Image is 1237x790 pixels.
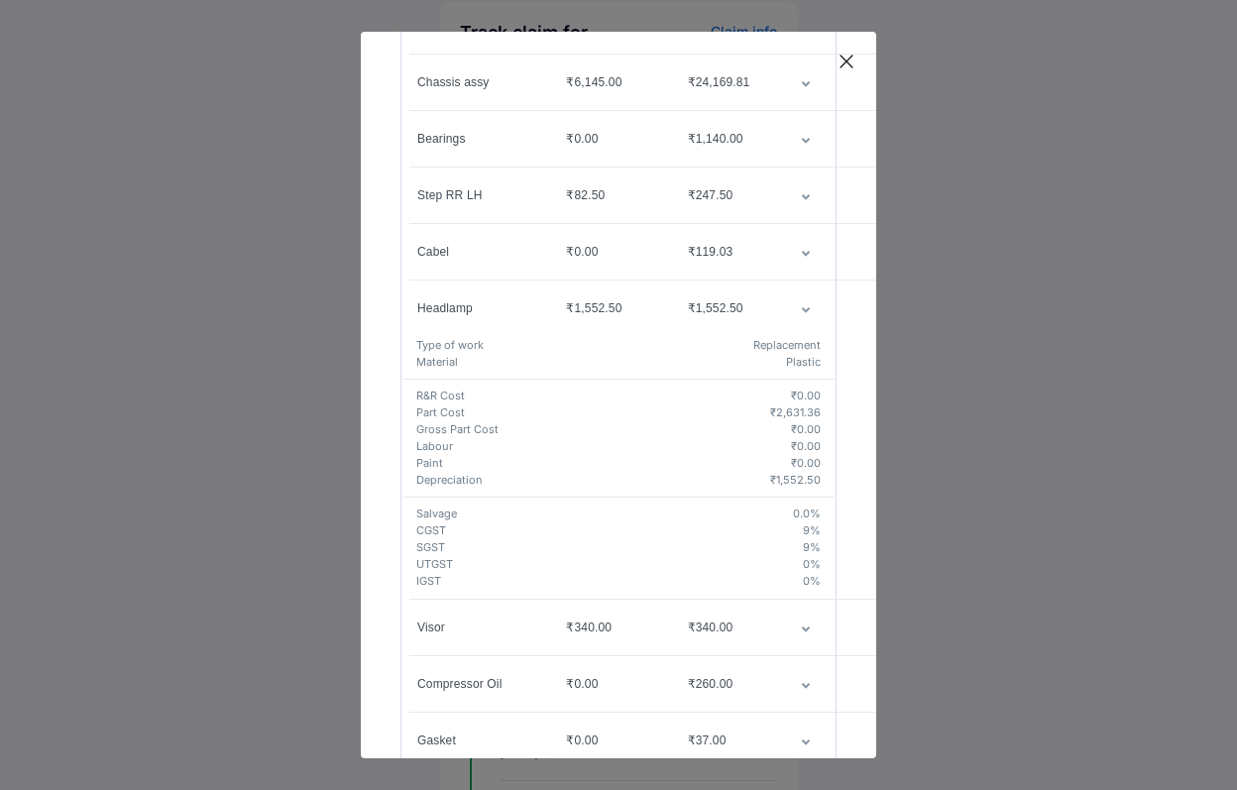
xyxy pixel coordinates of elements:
[791,438,821,455] h5: ₹0.00
[416,404,770,421] h5: Part Cost
[803,522,821,539] h5: 9 %
[417,186,534,204] div: Step RR LH
[786,354,821,371] h5: Plastic
[416,337,753,354] h5: Type of work
[688,619,770,636] div: ₹340.00
[417,243,534,261] div: Cabel
[770,472,821,489] h5: ₹1,552.50
[688,186,770,204] div: ₹247.50
[416,472,770,489] h5: Depreciation
[566,73,655,91] div: ₹6,145.00
[417,130,534,148] div: Bearings
[688,299,770,317] div: ₹1,552.50
[566,675,655,693] div: ₹0.00
[416,354,786,371] h5: Material
[416,539,803,556] h5: SGST
[566,299,655,317] div: ₹1,552.50
[688,243,770,261] div: ₹119.03
[791,388,821,404] h5: ₹0.00
[416,438,791,455] h5: Labour
[566,243,655,261] div: ₹0.00
[416,388,791,404] h5: R&R Cost
[688,675,770,693] div: ₹260.00
[793,506,821,522] h5: 0.0 %
[566,186,655,204] div: ₹82.50
[688,130,770,148] div: ₹1,140.00
[770,404,821,421] h5: ₹2,631.36
[417,675,534,693] div: Compressor Oil
[791,455,821,472] h5: ₹0.00
[803,539,821,556] h5: 9 %
[753,337,821,354] h5: Replacement
[566,130,655,148] div: ₹0.00
[791,421,821,438] h5: ₹0.00
[803,573,821,590] h5: 0 %
[416,421,791,438] h5: Gross Part Cost
[417,619,534,636] div: Visor
[566,732,655,749] div: ₹0.00
[416,522,803,539] h5: CGST
[688,732,770,749] div: ₹37.00
[417,73,534,91] div: Chassis assy
[417,299,534,317] div: Headlamp
[417,732,534,749] div: Gasket
[416,556,803,573] h5: UTGST
[803,556,821,573] h5: 0 %
[416,573,803,590] h5: IGST
[416,506,793,522] h5: Salvage
[566,619,655,636] div: ₹340.00
[416,455,791,472] h5: Paint
[688,73,770,91] div: ₹24,169.81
